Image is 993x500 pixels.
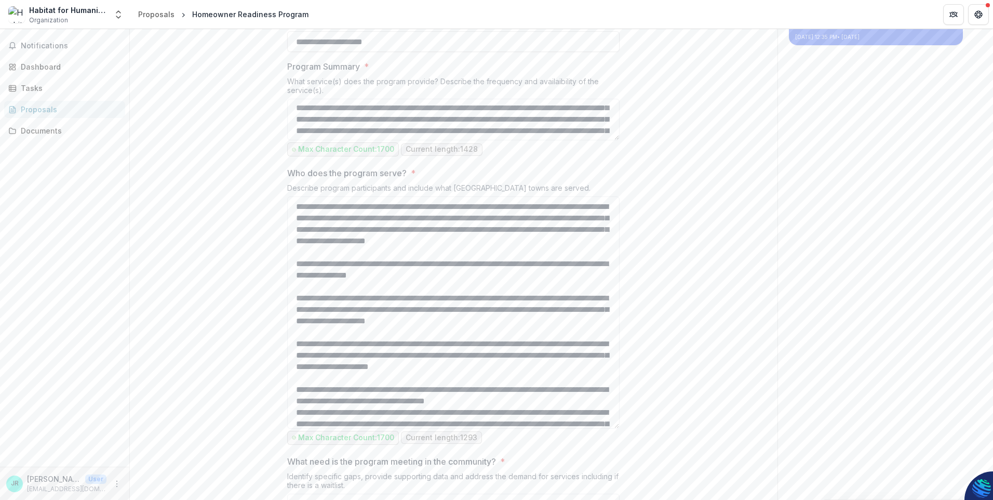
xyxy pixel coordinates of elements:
div: Homeowner Readiness Program [192,9,308,20]
p: Current length: 1428 [406,145,478,154]
p: What need is the program meeting in the community? [287,455,496,468]
div: Jacqueline Richter [11,480,19,487]
button: Notifications [4,37,125,54]
p: [PERSON_NAME] [27,473,81,484]
p: Max Character Count: 1700 [298,145,394,154]
p: User [85,475,106,484]
a: Tasks [4,80,125,97]
div: Habitat for Humanity of Eastern [US_STATE], Inc. [29,5,107,16]
p: Max Character Count: 1700 [298,433,394,442]
a: Dashboard [4,58,125,75]
button: Partners [943,4,964,25]
a: Documents [4,122,125,139]
div: Dashboard [21,61,117,72]
div: Proposals [21,104,117,115]
button: More [111,478,123,490]
span: Organization [29,16,68,25]
button: Open entity switcher [111,4,126,25]
p: [EMAIL_ADDRESS][DOMAIN_NAME] [27,484,106,494]
div: Identify specific gaps, provide supporting data and address the demand for services including if ... [287,472,620,494]
p: [DATE] 12:35 PM • [DATE] [795,33,957,41]
p: Who does the program serve? [287,167,407,179]
span: Notifications [21,42,121,50]
p: Current length: 1293 [406,433,477,442]
div: Describe program participants and include what [GEOGRAPHIC_DATA] towns are served. [287,183,620,196]
img: Habitat for Humanity of Eastern Connecticut, Inc. [8,6,25,23]
a: Proposals [134,7,179,22]
div: Proposals [138,9,175,20]
div: Tasks [21,83,117,94]
div: Documents [21,125,117,136]
nav: breadcrumb [134,7,313,22]
p: Program Summary [287,60,360,73]
div: What service(s) does the program provide? Describe the frequency and availaibility of the service... [287,77,620,99]
button: Get Help [968,4,989,25]
a: Proposals [4,101,125,118]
